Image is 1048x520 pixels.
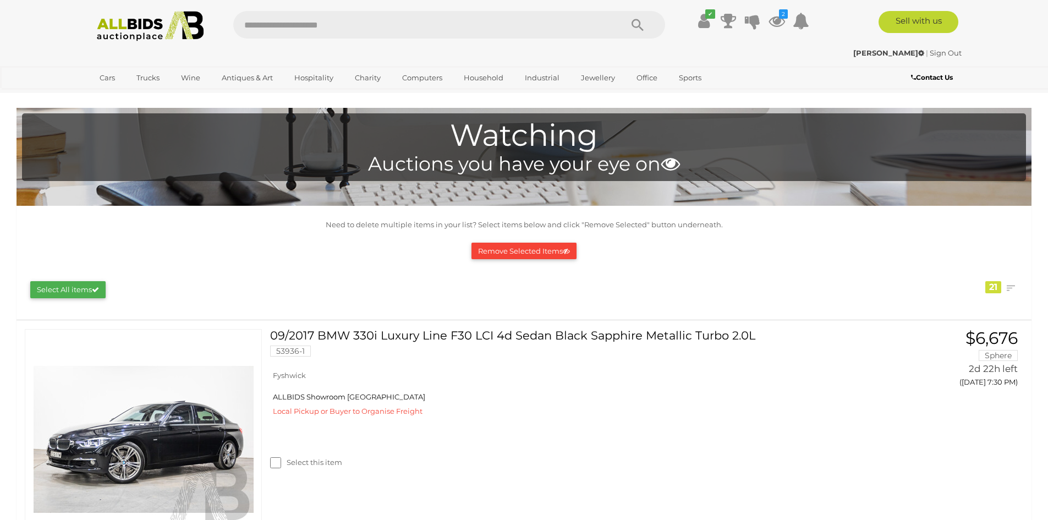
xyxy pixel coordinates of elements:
[672,69,709,87] a: Sports
[853,48,926,57] a: [PERSON_NAME]
[174,69,207,87] a: Wine
[911,73,953,81] b: Contact Us
[22,218,1026,231] p: Need to delete multiple items in your list? Select items below and click "Remove Selected" button...
[215,69,280,87] a: Antiques & Art
[518,69,567,87] a: Industrial
[871,329,1020,393] a: $6,676 Sphere 2d 22h left ([DATE] 7:30 PM)
[779,9,788,19] i: 2
[129,69,167,87] a: Trucks
[911,72,956,84] a: Contact Us
[457,69,511,87] a: Household
[287,69,341,87] a: Hospitality
[985,281,1001,293] div: 21
[92,87,185,105] a: [GEOGRAPHIC_DATA]
[879,11,958,33] a: Sell with us
[92,69,122,87] a: Cars
[28,119,1020,152] h1: Watching
[629,69,665,87] a: Office
[278,329,854,365] a: 09/2017 BMW 330i Luxury Line F30 LCI 4d Sedan Black Sapphire Metallic Turbo 2.0L 53936-1
[574,69,622,87] a: Jewellery
[270,457,342,468] label: Select this item
[930,48,962,57] a: Sign Out
[705,9,715,19] i: ✔
[926,48,928,57] span: |
[91,11,210,41] img: Allbids.com.au
[28,154,1020,175] h4: Auctions you have your eye on
[769,11,785,31] a: 2
[965,328,1018,348] span: $6,676
[610,11,665,39] button: Search
[853,48,924,57] strong: [PERSON_NAME]
[696,11,712,31] a: ✔
[348,69,388,87] a: Charity
[30,281,106,298] button: Select All items
[395,69,449,87] a: Computers
[471,243,577,260] button: Remove Selected Items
